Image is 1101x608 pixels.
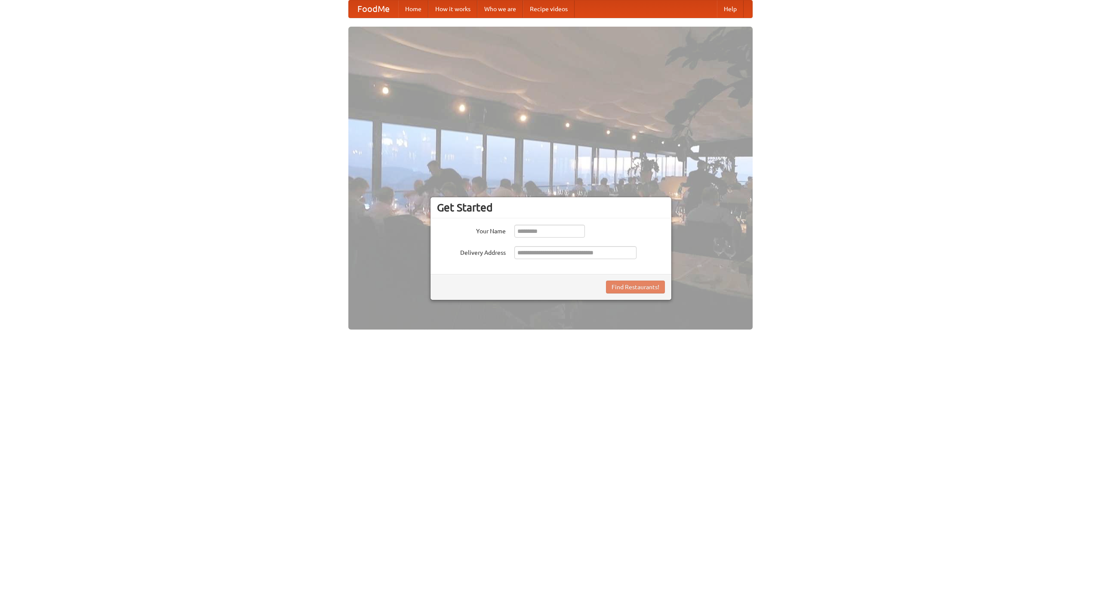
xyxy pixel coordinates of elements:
a: Home [398,0,428,18]
label: Your Name [437,225,506,235]
a: Recipe videos [523,0,575,18]
a: FoodMe [349,0,398,18]
a: How it works [428,0,477,18]
label: Delivery Address [437,246,506,257]
a: Who we are [477,0,523,18]
button: Find Restaurants! [606,281,665,293]
a: Help [717,0,744,18]
h3: Get Started [437,201,665,214]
